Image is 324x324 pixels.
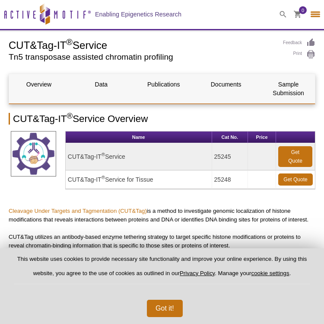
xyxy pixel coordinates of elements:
a: Data [71,74,131,95]
sup: ® [67,111,73,120]
td: 25245 [212,143,248,170]
a: Overview [9,74,69,95]
td: CUT&Tag-IT Service for Tissue [66,170,212,189]
sup: ® [102,152,105,157]
a: Cleavage Under Targets and Tagmentation (CUT&Tag) [9,208,147,214]
a: Sample Submission [259,74,318,103]
span: 0 [302,6,304,14]
td: CUT&Tag-IT Service [66,143,212,170]
th: Name [66,132,212,143]
sup: ® [102,175,105,180]
p: This website uses cookies to provide necessary site functionality and improve your online experie... [14,255,310,284]
a: Print [283,50,315,59]
h2: CUT&Tag-IT Service Overview [9,113,315,125]
a: Get Quote [278,173,313,186]
img: CUT&Tag Service [11,131,56,176]
sup: ® [66,37,73,47]
h2: Tn5 transposase assisted chromatin profiling [9,53,274,61]
a: Privacy Policy [180,270,215,276]
a: 0 [294,11,302,20]
p: CUT&Tag utilizes an antibody-based enzyme tethering strategy to target specific histone modificat... [9,233,315,250]
a: Publications [134,74,194,95]
a: Feedback [283,38,315,48]
button: Got it! [147,300,183,317]
button: cookie settings [251,270,289,276]
a: Get Quote [278,146,312,167]
th: Price [248,132,276,143]
a: Documents [196,74,256,95]
td: 25248 [212,170,248,189]
h2: Enabling Epigenetics Research [95,10,181,18]
h1: CUT&Tag-IT Service [9,38,274,51]
th: Cat No. [212,132,248,143]
p: is a method to investigate genomic localization of histone modifications that reveals interaction... [9,207,315,224]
